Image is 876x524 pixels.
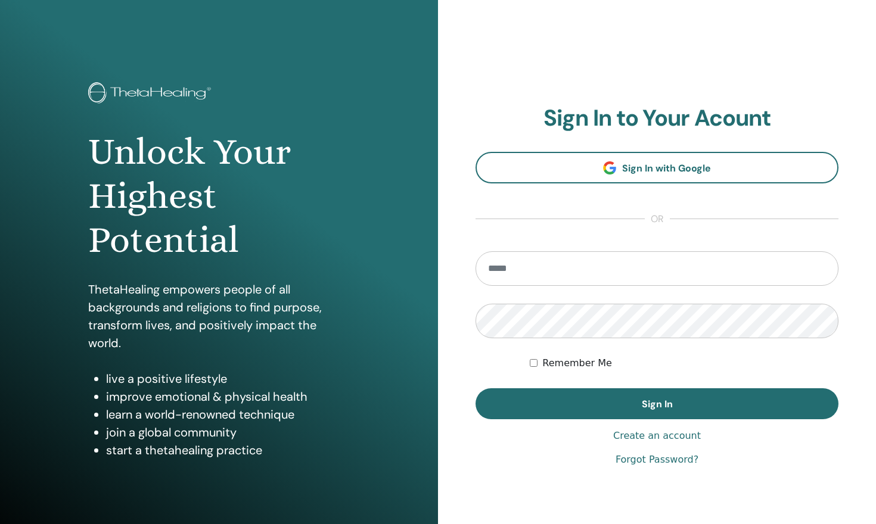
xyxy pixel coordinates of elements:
[106,423,350,441] li: join a global community
[530,356,838,370] div: Keep me authenticated indefinitely or until I manually logout
[476,105,838,132] h2: Sign In to Your Acount
[106,370,350,388] li: live a positive lifestyle
[645,212,670,226] span: or
[613,429,701,443] a: Create an account
[642,398,673,410] span: Sign In
[88,130,350,263] h1: Unlock Your Highest Potential
[476,152,838,183] a: Sign In with Google
[542,356,612,370] label: Remember Me
[106,406,350,423] li: learn a world-renowned technique
[622,162,711,174] span: Sign In with Google
[616,453,698,467] a: Forgot Password?
[106,388,350,406] li: improve emotional & physical health
[476,388,838,419] button: Sign In
[106,441,350,459] li: start a thetahealing practice
[88,280,350,352] p: ThetaHealing empowers people of all backgrounds and religions to find purpose, transform lives, a...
